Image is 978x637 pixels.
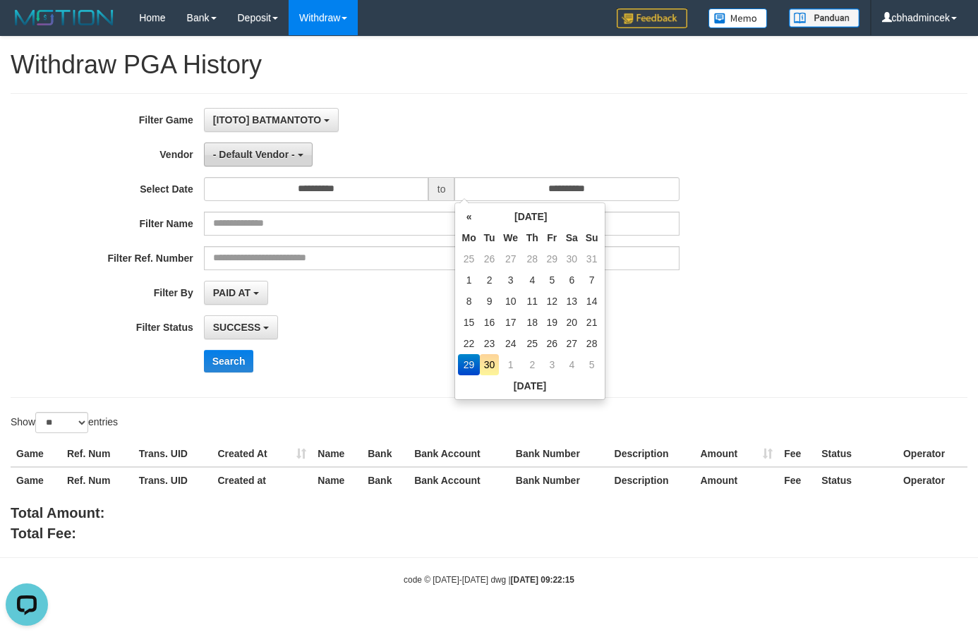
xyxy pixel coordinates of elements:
[458,269,479,291] td: 1
[312,467,362,493] th: Name
[480,333,500,354] td: 23
[522,312,543,333] td: 18
[458,354,479,375] td: 29
[133,441,212,467] th: Trans. UID
[480,354,500,375] td: 30
[204,350,254,372] button: Search
[11,412,118,433] label: Show entries
[543,333,562,354] td: 26
[522,227,543,248] th: Th
[458,333,479,354] td: 22
[458,291,479,312] td: 8
[458,206,479,227] th: «
[61,441,133,467] th: Ref. Num
[562,333,582,354] td: 27
[458,248,479,269] td: 25
[499,227,522,248] th: We
[312,441,362,467] th: Name
[213,149,295,160] span: - Default Vendor -
[480,206,582,227] th: [DATE]
[816,467,898,493] th: Status
[562,248,582,269] td: 30
[499,269,522,291] td: 3
[510,467,609,493] th: Bank Number
[499,291,522,312] td: 10
[204,315,279,339] button: SUCCESS
[362,467,409,493] th: Bank
[409,467,510,493] th: Bank Account
[708,8,768,28] img: Button%20Memo.svg
[11,441,61,467] th: Game
[213,287,250,298] span: PAID AT
[816,441,898,467] th: Status
[582,291,602,312] td: 14
[694,467,778,493] th: Amount
[11,7,118,28] img: MOTION_logo.png
[61,467,133,493] th: Ref. Num
[212,467,312,493] th: Created at
[543,354,562,375] td: 3
[499,248,522,269] td: 27
[213,114,321,126] span: [ITOTO] BATMANTOTO
[617,8,687,28] img: Feedback.jpg
[582,269,602,291] td: 7
[582,354,602,375] td: 5
[543,248,562,269] td: 29
[458,227,479,248] th: Mo
[543,227,562,248] th: Fr
[11,505,104,521] b: Total Amount:
[480,291,500,312] td: 9
[898,441,967,467] th: Operator
[522,354,543,375] td: 2
[562,227,582,248] th: Sa
[409,441,510,467] th: Bank Account
[458,375,601,396] th: [DATE]
[778,467,816,493] th: Fee
[609,441,695,467] th: Description
[562,291,582,312] td: 13
[499,312,522,333] td: 17
[562,312,582,333] td: 20
[404,575,574,585] small: code © [DATE]-[DATE] dwg |
[480,248,500,269] td: 26
[480,312,500,333] td: 16
[522,269,543,291] td: 4
[522,291,543,312] td: 11
[11,51,967,79] h1: Withdraw PGA History
[582,312,602,333] td: 21
[428,177,455,201] span: to
[204,281,268,305] button: PAID AT
[562,269,582,291] td: 6
[609,467,695,493] th: Description
[204,108,339,132] button: [ITOTO] BATMANTOTO
[213,322,261,333] span: SUCCESS
[582,333,602,354] td: 28
[480,269,500,291] td: 2
[204,142,313,166] button: - Default Vendor -
[35,412,88,433] select: Showentries
[582,227,602,248] th: Su
[898,467,967,493] th: Operator
[694,441,778,467] th: Amount
[499,333,522,354] td: 24
[480,227,500,248] th: Tu
[543,269,562,291] td: 5
[510,441,609,467] th: Bank Number
[511,575,574,585] strong: [DATE] 09:22:15
[789,8,859,28] img: panduan.png
[778,441,816,467] th: Fee
[522,248,543,269] td: 28
[362,441,409,467] th: Bank
[11,526,76,541] b: Total Fee:
[212,441,312,467] th: Created At
[133,467,212,493] th: Trans. UID
[582,248,602,269] td: 31
[522,333,543,354] td: 25
[562,354,582,375] td: 4
[458,312,479,333] td: 15
[543,291,562,312] td: 12
[6,6,48,48] button: Open LiveChat chat widget
[543,312,562,333] td: 19
[11,467,61,493] th: Game
[499,354,522,375] td: 1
